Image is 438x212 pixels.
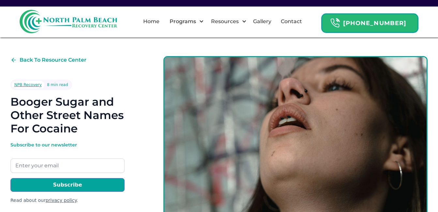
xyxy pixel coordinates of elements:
[20,56,86,64] div: Back To Resource Center
[10,178,125,192] input: Subscribe
[46,198,77,203] a: privacy policy
[343,20,406,27] strong: [PHONE_NUMBER]
[164,11,205,32] div: Programs
[14,82,42,88] div: NPB Recovery
[277,11,306,32] a: Contact
[10,142,125,148] div: Subscribe to our newsletter
[139,11,163,32] a: Home
[205,11,248,32] div: Resources
[12,81,44,89] a: NPB Recovery
[321,10,418,33] a: Header Calendar Icons[PHONE_NUMBER]
[330,18,340,28] img: Header Calendar Icons
[10,56,86,64] a: Back To Resource Center
[10,159,125,173] input: Enter your email
[10,95,143,135] h1: Booger Sugar and Other Street Names For Cocaine
[168,18,198,25] div: Programs
[249,11,275,32] a: Gallery
[10,197,125,204] div: Read about our .
[10,142,125,204] form: Email Form
[209,18,240,25] div: Resources
[47,82,68,88] div: 8 min read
